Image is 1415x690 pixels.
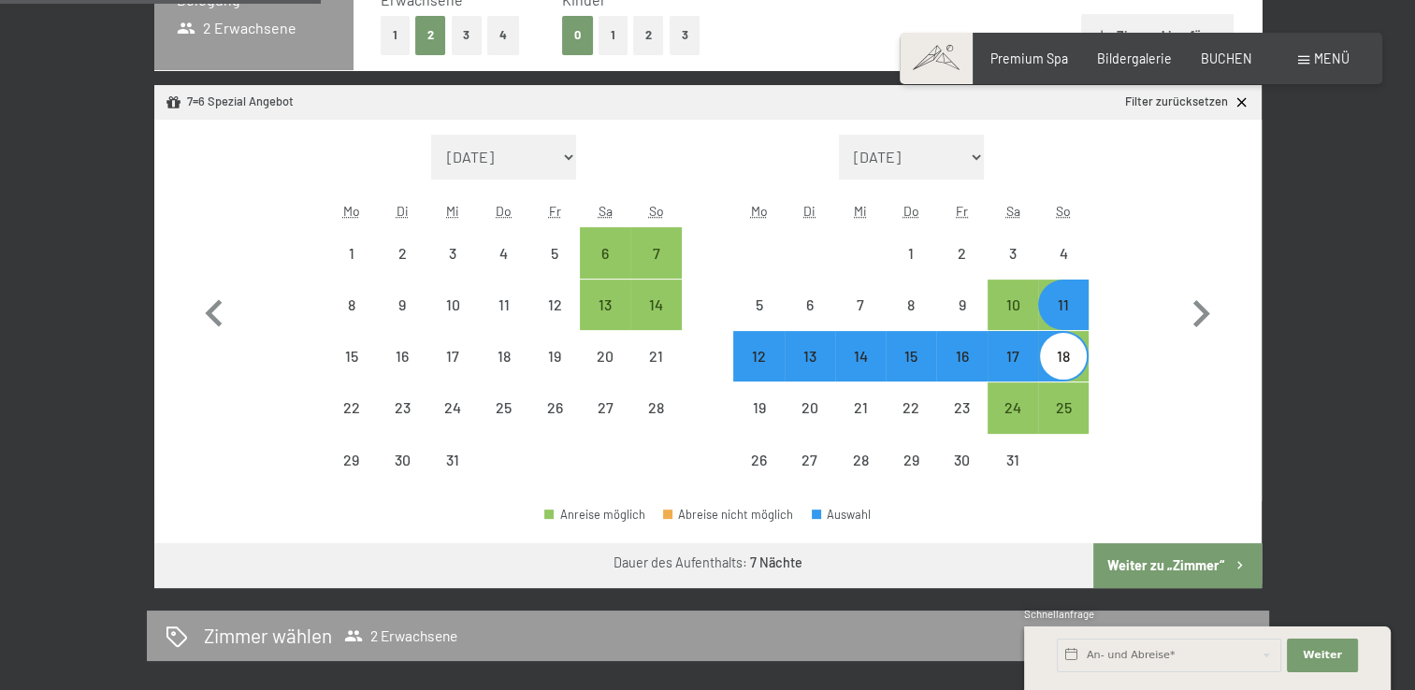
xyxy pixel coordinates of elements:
div: Anreise nicht möglich [785,435,835,485]
div: Anreise nicht möglich [326,280,377,330]
div: Sat Jan 24 2026 [988,382,1038,433]
div: Wed Dec 10 2025 [427,280,478,330]
div: 2 [938,246,985,293]
div: Sat Dec 20 2025 [580,331,630,381]
div: Anreise nicht möglich [886,227,936,278]
button: Vorheriger Monat [187,135,241,486]
abbr: Dienstag [803,203,816,219]
div: Anreise nicht möglich [835,280,886,330]
span: 2 Erwachsene [177,18,297,38]
div: Thu Jan 29 2026 [886,435,936,485]
div: 19 [735,400,782,447]
div: 4 [1040,246,1087,293]
div: Anreise möglich [544,509,645,521]
div: Fri Dec 26 2025 [529,382,580,433]
abbr: Donnerstag [903,203,919,219]
svg: Angebot/Paket [166,94,181,110]
div: 10 [989,297,1036,344]
abbr: Freitag [548,203,560,219]
div: Thu Dec 25 2025 [479,382,529,433]
div: Mon Jan 12 2026 [733,331,784,381]
div: Mon Jan 26 2026 [733,435,784,485]
span: Weiter [1303,648,1342,663]
div: 1 [888,246,934,293]
button: 2 [415,16,446,54]
div: Anreise nicht möglich [326,435,377,485]
div: Tue Jan 20 2026 [785,382,835,433]
div: Anreise nicht möglich [1038,227,1089,278]
button: 3 [670,16,700,54]
abbr: Samstag [1005,203,1019,219]
div: Sun Dec 07 2025 [630,227,681,278]
div: Fri Dec 12 2025 [529,280,580,330]
div: Wed Dec 24 2025 [427,382,478,433]
div: 8 [328,297,375,344]
div: Fri Jan 23 2026 [936,382,987,433]
span: Schnellanfrage [1024,608,1094,620]
b: 7 Nächte [750,554,802,570]
div: 15 [888,349,934,395]
div: 1 [328,246,375,293]
div: 30 [379,453,426,499]
div: Wed Jan 07 2026 [835,280,886,330]
div: 6 [787,297,833,344]
div: 7 [837,297,884,344]
div: Sun Jan 25 2026 [1038,382,1089,433]
button: 2 [633,16,664,54]
div: 23 [379,400,426,447]
div: 30 [938,453,985,499]
a: Premium Spa [990,50,1068,66]
div: Mon Jan 05 2026 [733,280,784,330]
div: 11 [1040,297,1087,344]
div: Sat Dec 06 2025 [580,227,630,278]
div: 19 [531,349,578,395]
div: Anreise nicht möglich [326,227,377,278]
div: Anreise nicht möglich [733,280,784,330]
div: Anreise möglich [1038,382,1089,433]
div: Tue Jan 06 2026 [785,280,835,330]
div: 3 [429,246,476,293]
div: Mon Dec 22 2025 [326,382,377,433]
div: Anreise möglich [580,280,630,330]
div: 21 [837,400,884,447]
div: Anreise nicht möglich [733,382,784,433]
div: Anreise nicht möglich [479,331,529,381]
div: Tue Jan 27 2026 [785,435,835,485]
div: Tue Dec 02 2025 [377,227,427,278]
div: Sat Jan 17 2026 [988,331,1038,381]
a: Bildergalerie [1097,50,1172,66]
div: 14 [837,349,884,395]
div: Anreise nicht möglich [529,331,580,381]
div: 21 [632,349,679,395]
div: Tue Dec 30 2025 [377,435,427,485]
div: Wed Jan 21 2026 [835,382,886,433]
div: Sun Dec 14 2025 [630,280,681,330]
div: Anreise nicht möglich [580,382,630,433]
button: 1 [599,16,628,54]
div: Sun Dec 28 2025 [630,382,681,433]
div: 18 [481,349,527,395]
div: Anreise nicht möglich [886,331,936,381]
abbr: Mittwoch [446,203,459,219]
div: Fri Dec 19 2025 [529,331,580,381]
div: Thu Jan 22 2026 [886,382,936,433]
div: Anreise nicht möglich [936,382,987,433]
div: 26 [735,453,782,499]
span: 2 Erwachsene [344,626,457,645]
div: Anreise nicht möglich [936,227,987,278]
div: 18 [1040,349,1087,395]
div: Anreise nicht möglich [529,227,580,278]
span: Menü [1314,50,1350,66]
div: Anreise nicht möglich [427,435,478,485]
div: Sun Dec 21 2025 [630,331,681,381]
div: 20 [787,400,833,447]
abbr: Samstag [599,203,613,219]
div: 7 [632,246,679,293]
div: Sat Jan 31 2026 [988,435,1038,485]
div: Fri Jan 02 2026 [936,227,987,278]
div: Mon Jan 19 2026 [733,382,784,433]
div: Mon Dec 01 2025 [326,227,377,278]
div: Anreise möglich [580,227,630,278]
